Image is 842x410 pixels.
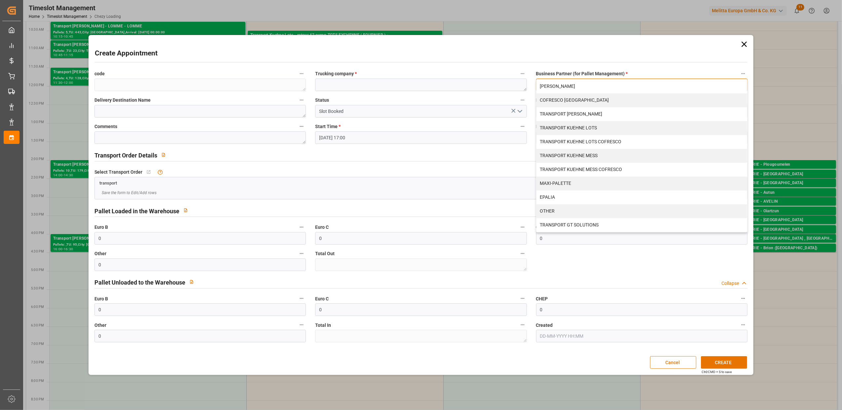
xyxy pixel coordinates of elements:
[99,181,117,186] span: transport
[315,123,341,130] span: Start Time
[739,69,748,78] button: Business Partner (for Pallet Management) *
[94,151,157,160] h2: Transport Order Details
[315,131,527,144] input: DD-MM-YYYY HH:MM
[297,69,306,78] button: code
[315,250,335,257] span: Total Out
[157,149,170,161] button: View description
[701,356,747,369] button: CREATE
[518,69,527,78] button: Trucking company *
[315,295,329,302] span: Euro C
[518,96,527,104] button: Status
[518,122,527,131] button: Start Time *
[94,278,185,287] h2: Pallet Unloaded to the Warehouse
[297,122,306,131] button: Comments
[94,322,106,329] span: Other
[94,169,142,176] span: Select Transport Order
[536,107,747,121] div: TRANSPORT [PERSON_NAME]
[518,249,527,258] button: Total Out
[297,321,306,329] button: Other
[315,97,329,104] span: Status
[94,123,117,130] span: Comments
[536,177,747,190] div: MAXI-PALETTE
[297,223,306,231] button: Euro B
[185,276,198,288] button: View description
[102,190,157,196] span: Save the form to Edit/Add rows
[536,322,553,329] span: Created
[702,369,732,374] div: Ctrl/CMD + S to save
[315,105,527,118] input: Type to search/select
[536,330,748,342] input: DD-MM-YYYY HH:MM
[536,80,747,93] div: [PERSON_NAME]
[94,207,179,216] h2: Pallet Loaded in the Warehouse
[315,70,357,77] span: Trucking company
[99,180,117,186] a: transport
[536,121,747,135] div: TRANSPORT KUEHNE LOTS
[94,70,105,77] span: code
[518,223,527,231] button: Euro C
[94,97,151,104] span: Delivery Destination Name
[94,295,108,302] span: Euro B
[315,322,331,329] span: Total In
[536,163,747,177] div: TRANSPORT KUEHNE MESS COFRESCO
[536,79,748,91] button: close menu
[297,249,306,258] button: Other
[297,96,306,104] button: Delivery Destination Name
[722,280,739,287] div: Collapse
[297,294,306,303] button: Euro B
[94,224,108,231] span: Euro B
[536,93,747,107] div: COFRESCO [GEOGRAPHIC_DATA]
[739,294,748,303] button: CHEP
[536,190,747,204] div: EPALIA
[536,149,747,163] div: TRANSPORT KUEHNE MESS
[650,356,696,369] button: Cancel
[536,218,747,232] div: TRANSPORT GT SOLUTIONS
[514,106,524,117] button: open menu
[179,204,192,217] button: View description
[536,295,548,302] span: CHEP
[536,204,747,218] div: OTHER
[518,321,527,329] button: Total In
[94,250,106,257] span: Other
[315,224,329,231] span: Euro C
[739,321,748,329] button: Created
[536,135,747,149] div: TRANSPORT KUEHNE LOTS COFRESCO
[536,70,628,77] span: Business Partner (for Pallet Management)
[95,48,158,59] h2: Create Appointment
[518,294,527,303] button: Euro C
